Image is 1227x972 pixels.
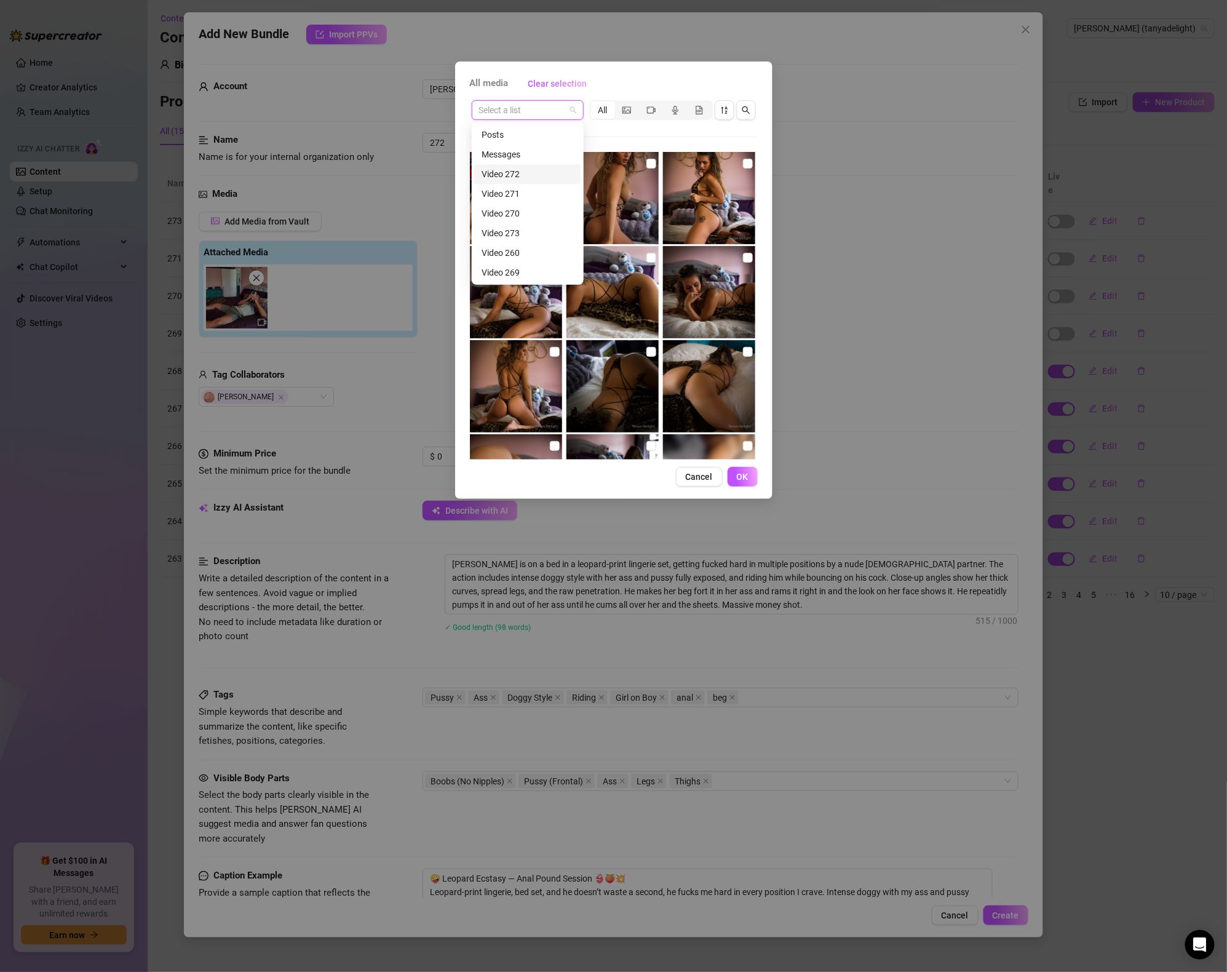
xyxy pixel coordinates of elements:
span: All media [470,76,509,91]
div: Messages [482,148,574,161]
div: Video 270 [474,204,581,223]
span: Cancel [686,472,713,482]
div: Open Intercom Messenger [1185,930,1215,960]
img: media [566,434,659,527]
img: media [566,152,659,244]
img: media [566,246,659,338]
div: Video 273 [474,223,581,243]
div: Video 271 [474,184,581,204]
span: Clear selection [528,79,587,89]
img: media [663,340,755,432]
button: sort-descending [715,100,734,120]
div: Video 269 [474,263,581,282]
img: media [470,152,562,244]
div: Video 260 [474,243,581,263]
span: file-gif [695,106,704,114]
div: Video 272 [482,167,574,181]
div: Video 272 [474,164,581,184]
span: audio [671,106,680,114]
img: media [470,246,562,338]
button: Cancel [676,467,723,487]
div: Messages [474,145,581,164]
div: Posts [482,128,574,141]
div: Video 271 [482,187,574,201]
div: All [591,102,615,119]
div: Video 260 [482,246,574,260]
img: media [663,246,755,338]
span: search [742,106,750,114]
img: media [470,340,562,432]
img: media [566,340,659,432]
div: Posts [474,125,581,145]
span: video-camera [647,106,656,114]
button: OK [728,467,758,487]
div: Video 270 [482,207,574,220]
div: Video 273 [482,226,574,240]
button: Clear selection [518,74,597,94]
img: media [663,152,755,244]
img: media [470,434,562,527]
span: sort-descending [720,106,729,114]
div: Video 269 [482,266,574,279]
div: segmented control [590,100,713,120]
span: OK [737,472,749,482]
img: media [663,434,755,527]
span: picture [622,106,631,114]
